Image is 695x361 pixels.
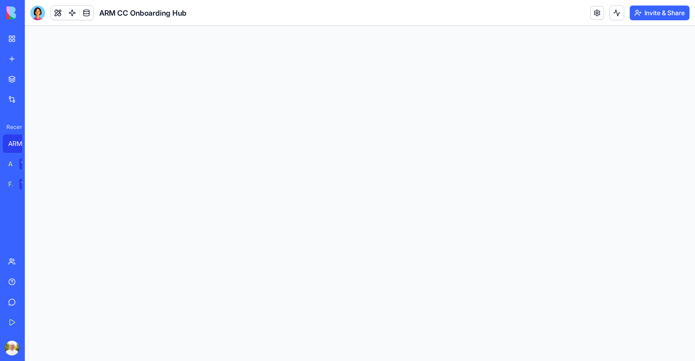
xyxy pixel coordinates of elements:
[3,155,40,173] a: AI Logo GeneratorTRY
[99,7,187,18] span: ARM CC Onboarding Hub
[5,341,19,355] img: ACg8ocLOIEoAmjm4heWCeE7lsfoDcp5jJihZlmFmn9yyd1nm-K_6I6A=s96-c
[630,6,689,20] button: Invite & Share
[3,175,40,193] a: Feedback FormTRY
[3,134,40,153] a: ARM CC Onboarding Hub
[8,139,34,148] div: ARM CC Onboarding Hub
[19,179,34,190] div: TRY
[8,159,13,169] div: AI Logo Generator
[19,158,34,169] div: TRY
[3,123,22,131] span: Recent
[6,6,63,19] img: logo
[8,180,13,189] div: Feedback Form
